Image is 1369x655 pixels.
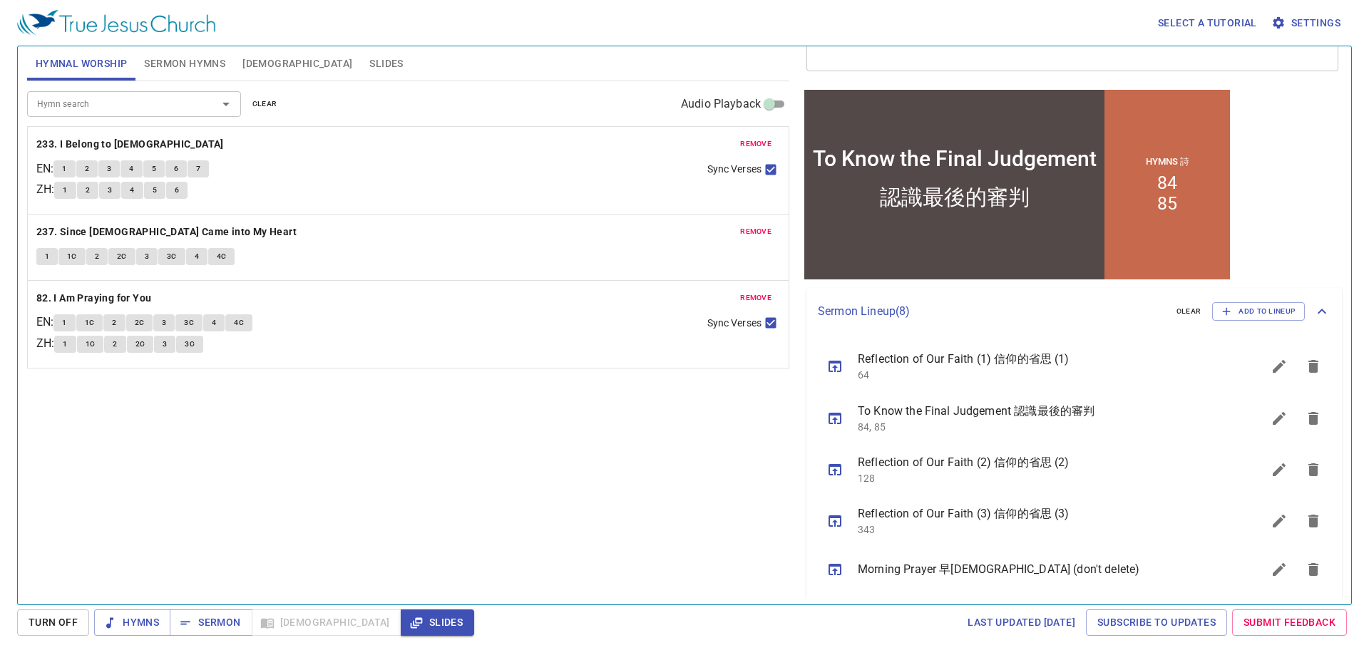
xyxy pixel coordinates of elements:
[62,163,66,175] span: 1
[36,135,224,153] b: 233. I Belong to [DEMOGRAPHIC_DATA]
[858,522,1228,537] p: 343
[152,163,156,175] span: 5
[85,316,95,329] span: 1C
[732,289,780,306] button: remove
[108,184,112,197] span: 3
[181,614,240,631] span: Sermon
[244,96,286,113] button: clear
[77,336,104,353] button: 1C
[212,316,216,329] span: 4
[170,609,252,636] button: Sermon
[1097,614,1216,631] span: Subscribe to Updates
[153,184,157,197] span: 5
[1176,305,1201,318] span: clear
[818,303,1165,320] p: Sermon Lineup ( 8 )
[29,614,78,631] span: Turn Off
[162,316,166,329] span: 3
[143,160,165,177] button: 5
[858,420,1228,434] p: 84, 85
[106,614,159,631] span: Hymns
[185,338,195,351] span: 3C
[1212,302,1305,321] button: Add to Lineup
[166,182,188,199] button: 6
[17,10,215,36] img: True Jesus Church
[36,181,54,198] p: ZH :
[86,248,108,265] button: 2
[234,316,244,329] span: 4C
[401,609,474,636] button: Slides
[165,160,187,177] button: 6
[217,250,227,263] span: 4C
[801,86,1234,283] iframe: from-child
[252,98,277,110] span: clear
[167,250,177,263] span: 3C
[76,314,103,331] button: 1C
[740,138,771,150] span: remove
[36,55,128,73] span: Hymnal Worship
[63,338,67,351] span: 1
[98,160,120,177] button: 3
[176,336,203,353] button: 3C
[103,314,125,331] button: 2
[54,336,76,353] button: 1
[1221,305,1296,318] span: Add to Lineup
[740,225,771,238] span: remove
[1244,614,1335,631] span: Submit Feedback
[145,250,149,263] span: 3
[129,163,133,175] span: 4
[184,316,194,329] span: 3C
[77,182,98,199] button: 2
[127,336,154,353] button: 2C
[707,316,762,331] span: Sync Verses
[740,292,771,304] span: remove
[117,250,127,263] span: 2C
[196,163,200,175] span: 7
[36,135,226,153] button: 233. I Belong to [DEMOGRAPHIC_DATA]
[1086,609,1227,636] a: Subscribe to Updates
[1152,10,1263,36] button: Select a tutorial
[62,316,66,329] span: 1
[58,248,86,265] button: 1C
[95,250,99,263] span: 2
[1158,14,1257,32] span: Select a tutorial
[732,135,780,153] button: remove
[36,223,299,241] button: 237. Since [DEMOGRAPHIC_DATA] Came into My Heart
[108,248,135,265] button: 2C
[36,289,152,307] b: 82. I Am Praying for You
[53,314,75,331] button: 1
[681,96,761,113] span: Audio Playback
[858,471,1228,485] p: 128
[36,335,54,352] p: ZH :
[53,160,75,177] button: 1
[195,250,199,263] span: 4
[36,223,297,241] b: 237. Since [DEMOGRAPHIC_DATA] Came into My Heart
[112,316,116,329] span: 2
[126,314,153,331] button: 2C
[858,368,1228,382] p: 64
[369,55,403,73] span: Slides
[225,314,252,331] button: 4C
[216,94,236,114] button: Open
[36,160,53,177] p: EN :
[732,223,780,240] button: remove
[94,609,170,636] button: Hymns
[76,160,98,177] button: 2
[144,55,225,73] span: Sermon Hymns
[113,338,117,351] span: 2
[707,162,762,177] span: Sync Verses
[968,614,1075,631] span: Last updated [DATE]
[36,248,58,265] button: 1
[858,561,1228,578] span: Morning Prayer 早[DEMOGRAPHIC_DATA] (don't delete)
[86,184,90,197] span: 2
[242,55,352,73] span: [DEMOGRAPHIC_DATA]
[85,163,89,175] span: 2
[858,351,1228,368] span: Reflection of Our Faith (1) 信仰的省思 (1)
[208,248,235,265] button: 4C
[1274,14,1340,32] span: Settings
[104,336,125,353] button: 2
[17,609,89,636] button: Turn Off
